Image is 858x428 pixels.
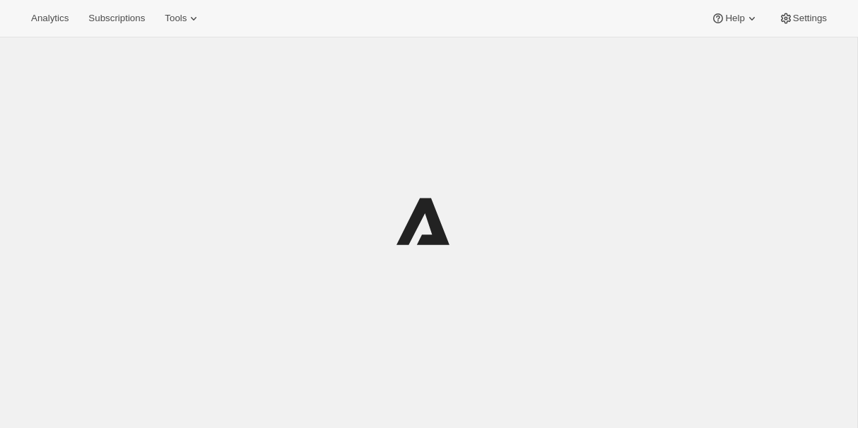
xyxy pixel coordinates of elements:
[80,8,153,28] button: Subscriptions
[165,13,187,24] span: Tools
[156,8,209,28] button: Tools
[88,13,145,24] span: Subscriptions
[23,8,77,28] button: Analytics
[725,13,744,24] span: Help
[770,8,835,28] button: Settings
[793,13,827,24] span: Settings
[703,8,767,28] button: Help
[31,13,69,24] span: Analytics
